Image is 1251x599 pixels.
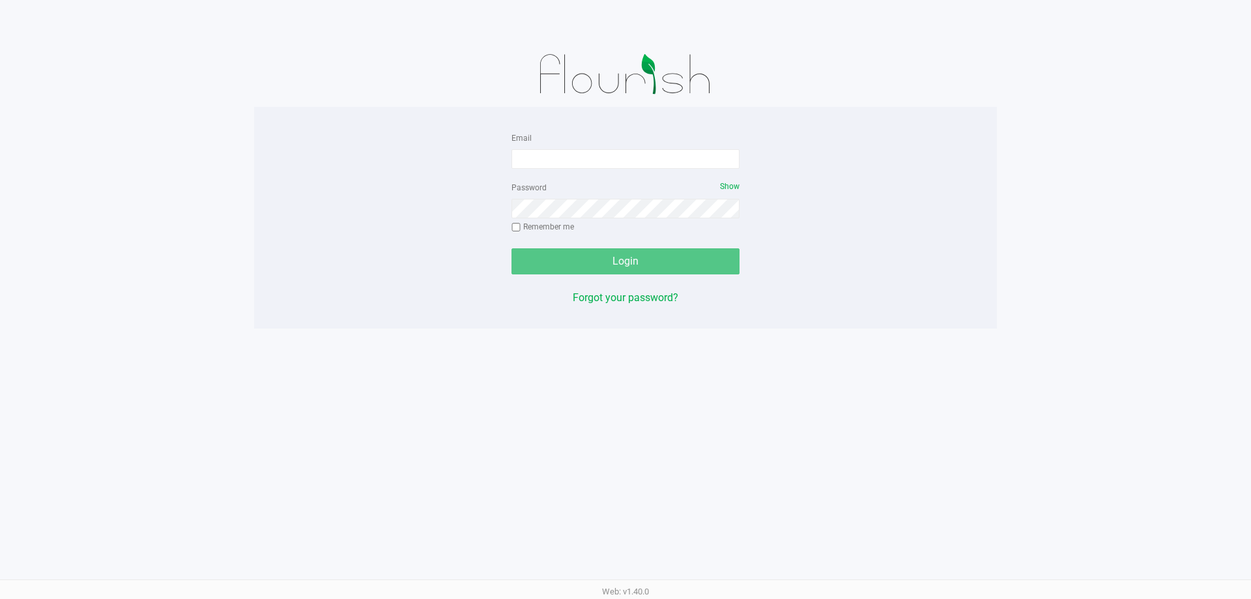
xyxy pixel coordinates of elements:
label: Remember me [511,221,574,233]
span: Web: v1.40.0 [602,587,649,596]
span: Show [720,182,740,191]
button: Forgot your password? [573,290,678,306]
label: Email [511,132,532,144]
input: Remember me [511,223,521,232]
label: Password [511,182,547,194]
